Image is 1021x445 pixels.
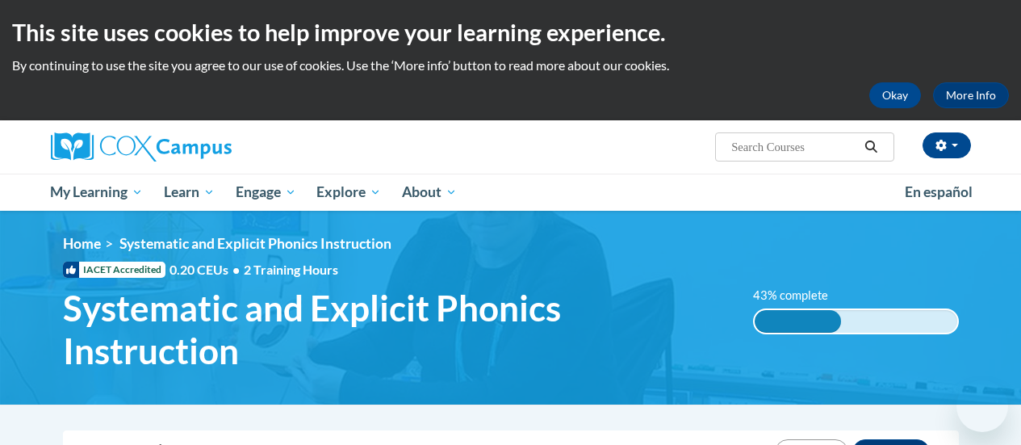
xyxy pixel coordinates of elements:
[316,183,381,202] span: Explore
[923,132,971,158] button: Account Settings
[164,183,215,202] span: Learn
[39,174,983,211] div: Main menu
[225,174,307,211] a: Engage
[12,16,1009,48] h2: This site uses cookies to help improve your learning experience.
[232,262,240,277] span: •
[119,235,391,252] span: Systematic and Explicit Phonics Instruction
[730,137,859,157] input: Search Courses
[244,262,338,277] span: 2 Training Hours
[753,287,846,304] label: 43% complete
[63,235,101,252] a: Home
[859,137,883,157] button: Search
[12,57,1009,74] p: By continuing to use the site you agree to our use of cookies. Use the ‘More info’ button to read...
[50,183,143,202] span: My Learning
[956,380,1008,432] iframe: Button to launch messaging window
[894,175,983,209] a: En español
[402,183,457,202] span: About
[40,174,154,211] a: My Learning
[905,183,973,200] span: En español
[63,262,165,278] span: IACET Accredited
[933,82,1009,108] a: More Info
[391,174,467,211] a: About
[51,132,232,162] img: Cox Campus
[306,174,391,211] a: Explore
[51,132,341,162] a: Cox Campus
[236,183,296,202] span: Engage
[63,287,729,372] span: Systematic and Explicit Phonics Instruction
[169,261,244,279] span: 0.20 CEUs
[153,174,225,211] a: Learn
[869,82,921,108] button: Okay
[755,310,842,333] div: 43% complete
